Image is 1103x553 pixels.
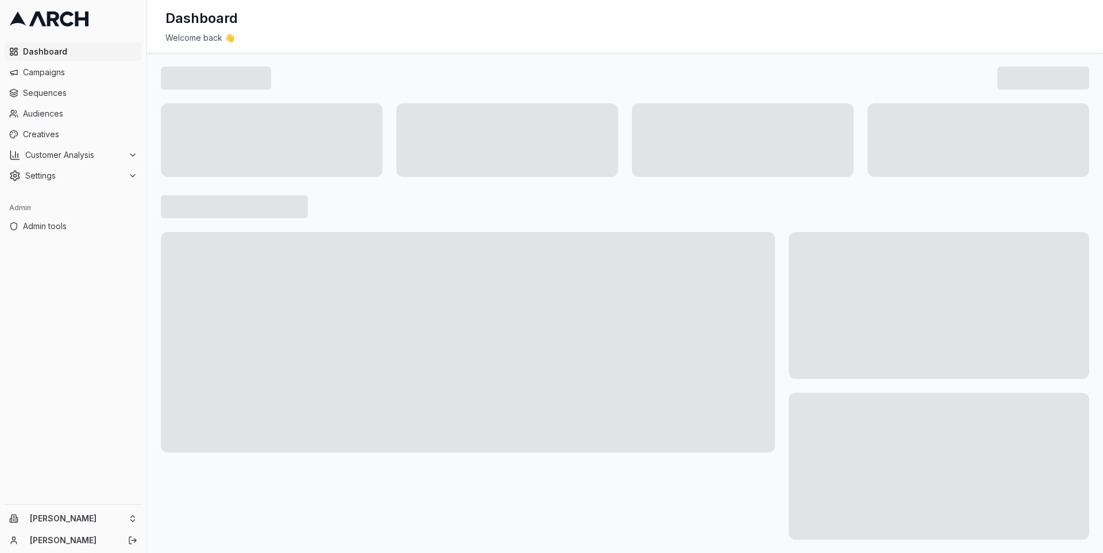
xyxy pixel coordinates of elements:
div: Welcome back 👋 [165,32,1085,44]
button: Settings [5,167,142,185]
span: Creatives [23,129,137,140]
a: Campaigns [5,63,142,82]
button: [PERSON_NAME] [5,509,142,528]
span: Settings [25,170,124,181]
a: Creatives [5,125,142,144]
span: Admin tools [23,221,137,232]
a: Audiences [5,105,142,123]
span: Customer Analysis [25,149,124,161]
a: Admin tools [5,217,142,235]
button: Log out [125,532,141,548]
span: Campaigns [23,67,137,78]
span: [PERSON_NAME] [30,513,124,524]
h1: Dashboard [165,9,238,28]
a: [PERSON_NAME] [30,535,115,546]
span: Audiences [23,108,137,119]
span: Dashboard [23,46,137,57]
a: Sequences [5,84,142,102]
a: Dashboard [5,42,142,61]
button: Customer Analysis [5,146,142,164]
div: Admin [5,199,142,217]
span: Sequences [23,87,137,99]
